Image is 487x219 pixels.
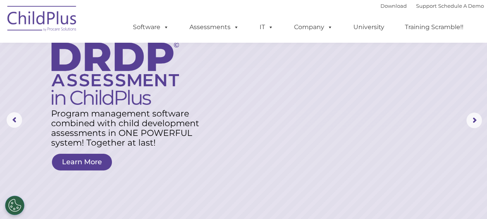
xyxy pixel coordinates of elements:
a: Training Scramble!! [397,19,471,35]
font: | [380,3,484,9]
img: DRDP Assessment in ChildPlus [52,42,179,105]
img: ChildPlus by Procare Solutions [3,0,81,39]
a: Software [125,19,177,35]
a: Download [380,3,407,9]
a: Assessments [182,19,247,35]
a: Learn More [52,154,112,170]
a: Schedule A Demo [438,3,484,9]
a: IT [252,19,281,35]
a: Support [416,3,437,9]
span: Last name [108,51,131,57]
a: University [346,19,392,35]
span: Phone number [108,83,141,89]
button: Cookies Settings [5,196,24,215]
a: Company [286,19,341,35]
rs-layer: Program management software combined with child development assessments in ONE POWERFUL system! T... [51,109,207,148]
iframe: Chat Widget [448,182,487,219]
